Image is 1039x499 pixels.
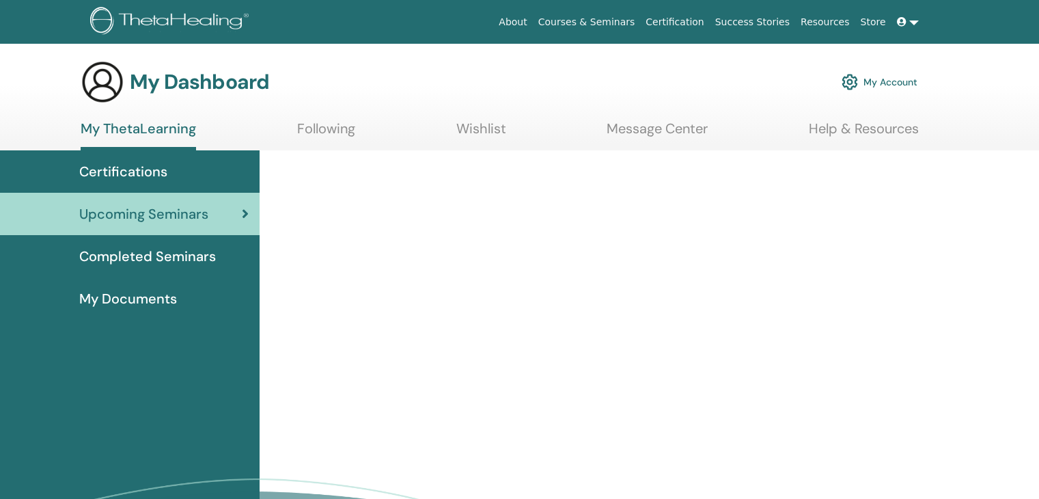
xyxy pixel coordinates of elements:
[130,70,269,94] h3: My Dashboard
[842,67,917,97] a: My Account
[79,204,208,224] span: Upcoming Seminars
[297,120,355,147] a: Following
[90,7,253,38] img: logo.png
[809,120,919,147] a: Help & Resources
[493,10,532,35] a: About
[533,10,641,35] a: Courses & Seminars
[842,70,858,94] img: cog.svg
[607,120,708,147] a: Message Center
[81,60,124,104] img: generic-user-icon.jpg
[79,246,216,267] span: Completed Seminars
[79,161,167,182] span: Certifications
[855,10,891,35] a: Store
[79,288,177,309] span: My Documents
[710,10,795,35] a: Success Stories
[456,120,506,147] a: Wishlist
[795,10,855,35] a: Resources
[81,120,196,150] a: My ThetaLearning
[640,10,709,35] a: Certification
